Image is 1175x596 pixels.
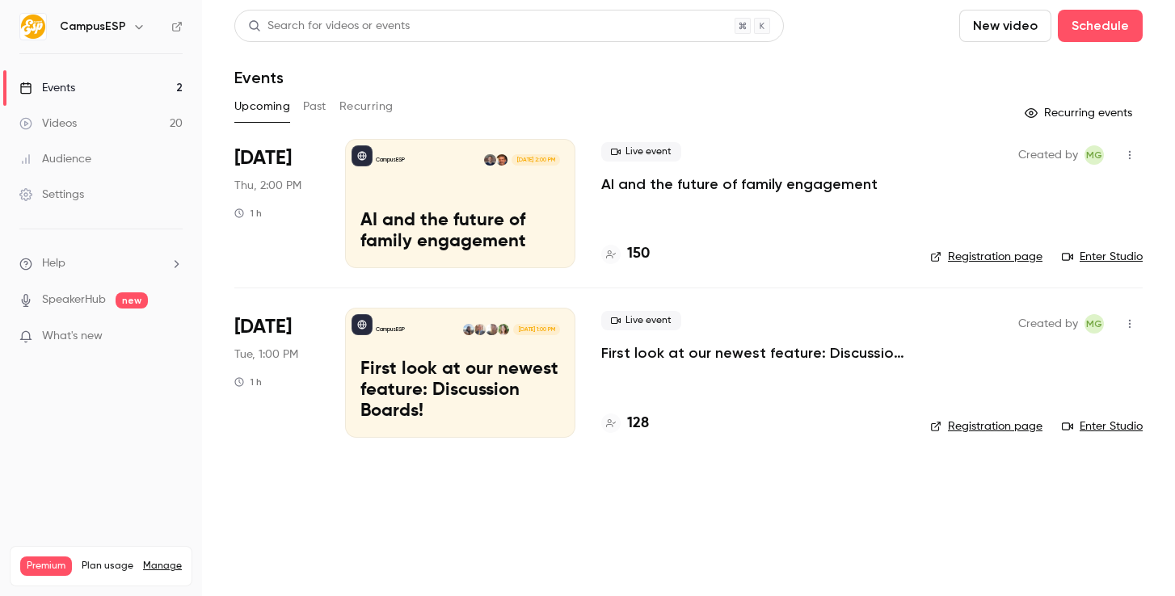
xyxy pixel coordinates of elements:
div: Audience [19,151,91,167]
img: Tiffany Zheng [463,324,474,335]
img: James Bright [496,154,507,166]
img: CampusESP [20,14,46,40]
p: AI and the future of family engagement [360,211,560,253]
div: Settings [19,187,84,203]
a: 128 [601,413,649,434]
span: [DATE] [234,314,292,340]
div: Sep 16 Tue, 1:00 PM (America/New York) [234,308,319,437]
a: Enter Studio [1062,418,1143,434]
div: 1 h [234,376,262,388]
span: Thu, 2:00 PM [234,178,301,194]
img: Dave Becker [484,154,495,166]
span: Melissa Greiner [1084,145,1104,165]
p: CampusESP [376,325,405,334]
h1: Events [234,68,284,87]
a: AI and the future of family engagement [601,174,878,194]
span: Created by [1018,314,1078,334]
span: Help [42,255,65,272]
a: First look at our newest feature: Discussion Boards!CampusESPBrooke SterneckDanielle DreeszenGavi... [345,308,575,437]
span: Tue, 1:00 PM [234,346,298,363]
a: First look at our newest feature: Discussion Boards! [601,343,904,363]
span: [DATE] 2:00 PM [512,154,559,166]
a: Enter Studio [1062,249,1143,265]
h4: 128 [627,413,649,434]
div: Search for videos or events [248,18,410,35]
a: 150 [601,243,650,265]
button: Recurring [339,94,394,120]
span: Live event [601,142,681,162]
div: Videos [19,115,77,132]
span: Plan usage [82,560,133,573]
img: Danielle Dreeszen [486,324,497,335]
p: First look at our newest feature: Discussion Boards! [360,359,560,422]
a: SpeakerHub [42,292,106,308]
span: Melissa Greiner [1084,314,1104,334]
button: Past [303,94,326,120]
div: Events [19,80,75,96]
span: MG [1086,314,1102,334]
img: Brooke Sterneck [498,324,509,335]
a: Registration page [930,418,1042,434]
div: Sep 11 Thu, 2:00 PM (America/New York) [234,139,319,268]
h6: CampusESP [60,19,126,35]
a: Registration page [930,249,1042,265]
a: AI and the future of family engagementCampusESPJames BrightDave Becker[DATE] 2:00 PMAI and the fu... [345,139,575,268]
span: Live event [601,311,681,330]
img: Gavin Grivna [474,324,486,335]
span: [DATE] 1:00 PM [513,324,559,335]
h4: 150 [627,243,650,265]
a: Manage [143,560,182,573]
button: Schedule [1058,10,1143,42]
button: Recurring events [1017,100,1143,126]
span: Premium [20,556,72,576]
li: help-dropdown-opener [19,255,183,272]
span: new [116,292,148,308]
p: CampusESP [376,156,405,164]
span: MG [1086,145,1102,165]
span: What's new [42,328,103,345]
div: 1 h [234,207,262,220]
button: New video [959,10,1051,42]
button: Upcoming [234,94,290,120]
span: Created by [1018,145,1078,165]
span: [DATE] [234,145,292,171]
